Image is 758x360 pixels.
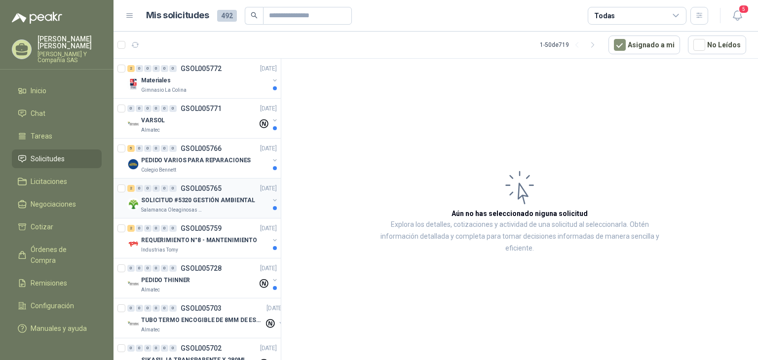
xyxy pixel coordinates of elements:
[127,143,279,174] a: 5 0 0 0 0 0 GSOL005766[DATE] Company LogoPEDIDO VARIOS PARA REPARACIONESColegio Bennett
[12,104,102,123] a: Chat
[260,104,277,113] p: [DATE]
[31,199,76,210] span: Negociaciones
[169,345,177,352] div: 0
[127,278,139,290] img: Company Logo
[136,305,143,312] div: 0
[31,176,67,187] span: Licitaciones
[141,156,251,165] p: PEDIDO VARIOS PARA REPARACIONES
[144,105,152,112] div: 0
[181,345,222,352] p: GSOL005702
[127,345,135,352] div: 0
[127,105,135,112] div: 0
[152,145,160,152] div: 0
[169,225,177,232] div: 0
[141,236,257,245] p: REQUERIMIENTO N°8 - MANTENIMIENTO
[12,319,102,338] a: Manuales y ayuda
[136,145,143,152] div: 0
[181,265,222,272] p: GSOL005728
[141,126,160,134] p: Almatec
[136,185,143,192] div: 0
[31,153,65,164] span: Solicitudes
[31,323,87,334] span: Manuales y ayuda
[738,4,749,14] span: 5
[728,7,746,25] button: 5
[127,145,135,152] div: 5
[594,10,615,21] div: Todas
[144,305,152,312] div: 0
[141,316,264,325] p: TUBO TERMO ENCOGIBLE DE 8MM DE ESPESOR X 5CMS
[144,185,152,192] div: 0
[152,265,160,272] div: 0
[141,166,176,174] p: Colegio Bennett
[141,86,187,94] p: Gimnasio La Colina
[169,145,177,152] div: 0
[12,217,102,236] a: Cotizar
[12,149,102,168] a: Solicitudes
[127,262,279,294] a: 0 0 0 0 0 0 GSOL005728[DATE] Company LogoPEDIDO THINNERAlmatec
[161,345,168,352] div: 0
[31,85,46,96] span: Inicio
[152,65,160,72] div: 0
[161,65,168,72] div: 0
[260,144,277,153] p: [DATE]
[127,103,279,134] a: 0 0 0 0 0 0 GSOL005771[DATE] Company LogoVARSOLAlmatec
[144,345,152,352] div: 0
[161,145,168,152] div: 0
[127,305,135,312] div: 0
[144,145,152,152] div: 0
[181,145,222,152] p: GSOL005766
[12,240,102,270] a: Órdenes de Compra
[260,264,277,273] p: [DATE]
[136,265,143,272] div: 0
[127,225,135,232] div: 2
[152,305,160,312] div: 0
[146,8,209,23] h1: Mis solicitudes
[12,12,62,24] img: Logo peakr
[141,206,203,214] p: Salamanca Oleaginosas SAS
[260,224,277,233] p: [DATE]
[152,345,160,352] div: 0
[12,81,102,100] a: Inicio
[31,278,67,288] span: Remisiones
[144,225,152,232] div: 0
[260,184,277,193] p: [DATE]
[181,65,222,72] p: GSOL005772
[181,185,222,192] p: GSOL005765
[38,51,102,63] p: [PERSON_NAME] Y Compañía SAS
[127,78,139,90] img: Company Logo
[217,10,237,22] span: 492
[127,198,139,210] img: Company Logo
[181,305,222,312] p: GSOL005703
[127,118,139,130] img: Company Logo
[31,131,52,142] span: Tareas
[260,64,277,73] p: [DATE]
[169,65,177,72] div: 0
[161,105,168,112] div: 0
[169,185,177,192] div: 0
[12,195,102,214] a: Negociaciones
[136,225,143,232] div: 0
[12,172,102,191] a: Licitaciones
[161,225,168,232] div: 0
[141,276,190,285] p: PEDIDO THINNER
[144,265,152,272] div: 0
[161,185,168,192] div: 0
[127,63,279,94] a: 2 0 0 0 0 0 GSOL005772[DATE] Company LogoMaterialesGimnasio La Colina
[127,318,139,330] img: Company Logo
[136,65,143,72] div: 0
[31,300,74,311] span: Configuración
[31,221,53,232] span: Cotizar
[152,225,160,232] div: 0
[169,305,177,312] div: 0
[127,238,139,250] img: Company Logo
[141,196,255,205] p: SOLICITUD #5320 GESTIÓN AMBIENTAL
[38,36,102,49] p: [PERSON_NAME] [PERSON_NAME]
[141,76,171,85] p: Materiales
[266,304,283,313] p: [DATE]
[127,222,279,254] a: 2 0 0 0 0 0 GSOL005759[DATE] Company LogoREQUERIMIENTO N°8 - MANTENIMIENTOIndustrias Tomy
[152,105,160,112] div: 0
[144,65,152,72] div: 0
[31,108,45,119] span: Chat
[141,116,165,125] p: VARSOL
[127,182,279,214] a: 2 0 0 0 0 0 GSOL005765[DATE] Company LogoSOLICITUD #5320 GESTIÓN AMBIENTALSalamanca Oleaginosas SAS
